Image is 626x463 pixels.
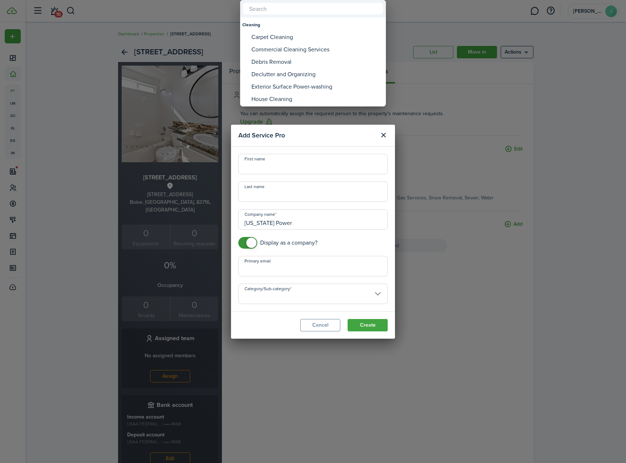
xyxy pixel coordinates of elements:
[242,19,384,31] div: Cleaning
[243,3,383,15] input: Search
[251,31,380,43] div: Carpet Cleaning
[251,43,380,56] div: Commercial Cleaning Services
[251,56,380,68] div: Debris Removal
[251,93,380,105] div: House Cleaning
[240,17,386,106] mbsc-wheel: Category/Sub-category
[251,81,380,93] div: Exterior Surface Power-washing
[251,68,380,81] div: Declutter and Organizing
